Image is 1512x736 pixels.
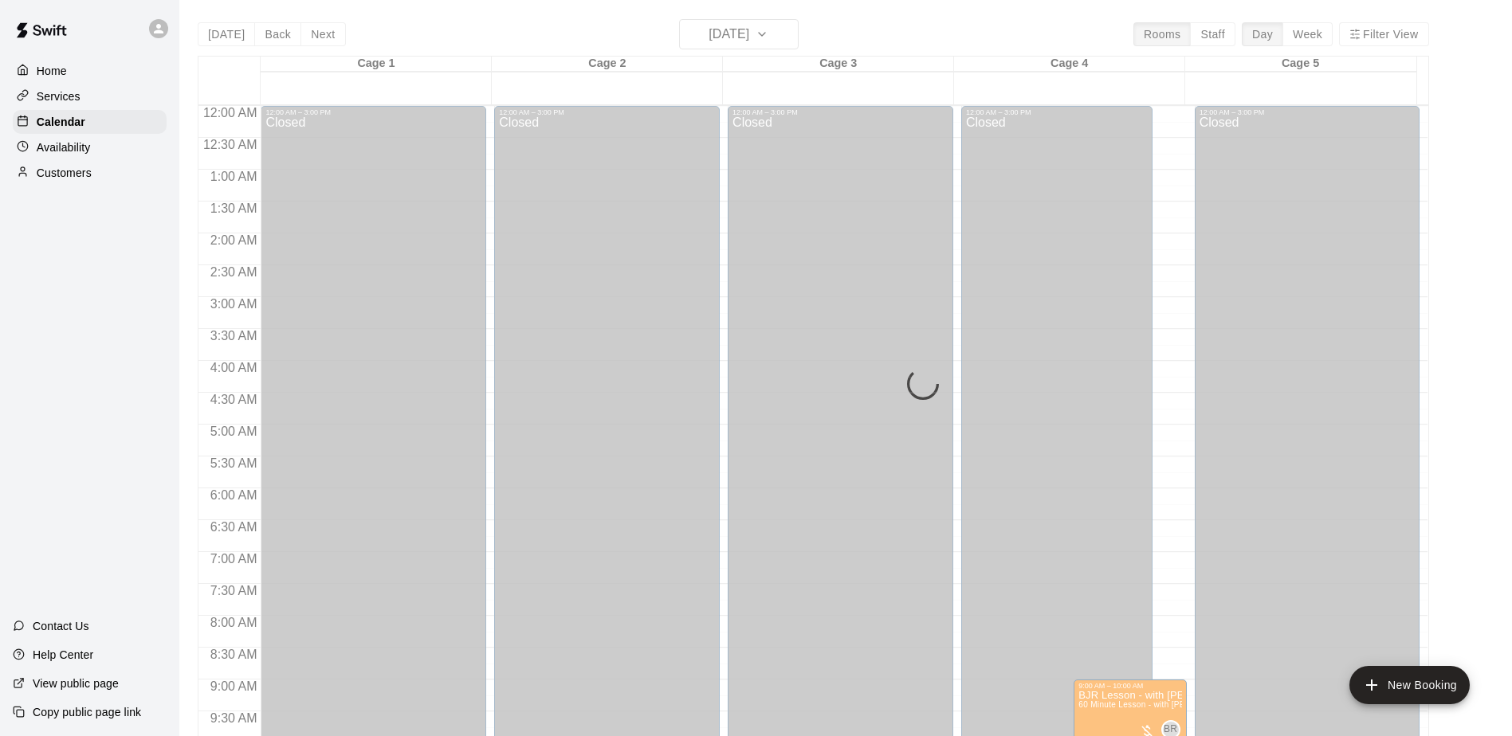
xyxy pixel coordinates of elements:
[206,329,261,343] span: 3:30 AM
[261,57,492,72] div: Cage 1
[1185,57,1416,72] div: Cage 5
[1078,682,1181,690] div: 9:00 AM – 10:00 AM
[206,648,261,661] span: 8:30 AM
[966,108,1148,116] div: 12:00 AM – 3:00 PM
[13,84,167,108] a: Services
[206,584,261,597] span: 7:30 AM
[206,233,261,247] span: 2:00 AM
[206,297,261,311] span: 3:00 AM
[13,135,167,159] a: Availability
[206,552,261,566] span: 7:00 AM
[33,675,119,691] p: View public page
[13,110,167,134] a: Calendar
[206,679,261,693] span: 9:00 AM
[33,647,93,663] p: Help Center
[206,425,261,438] span: 5:00 AM
[13,59,167,83] a: Home
[206,456,261,470] span: 5:30 AM
[732,108,948,116] div: 12:00 AM – 3:00 PM
[492,57,723,72] div: Cage 2
[206,361,261,374] span: 4:00 AM
[37,88,81,104] p: Services
[1078,700,1312,709] span: 60 Minute Lesson - with [PERSON_NAME] [PERSON_NAME]
[206,488,261,502] span: 6:00 AM
[206,711,261,725] span: 9:30 AM
[206,170,261,183] span: 1:00 AM
[206,265,261,279] span: 2:30 AM
[206,202,261,215] span: 1:30 AM
[199,106,261,119] span: 12:00 AM
[33,618,89,634] p: Contact Us
[37,114,85,130] p: Calendar
[206,520,261,534] span: 6:30 AM
[206,616,261,629] span: 8:00 AM
[954,57,1185,72] div: Cage 4
[265,108,481,116] div: 12:00 AM – 3:00 PM
[37,139,91,155] p: Availability
[723,57,954,72] div: Cage 3
[499,108,715,116] div: 12:00 AM – 3:00 PM
[1200,108,1416,116] div: 12:00 AM – 3:00 PM
[206,393,261,406] span: 4:30 AM
[37,63,67,79] p: Home
[13,161,167,185] a: Customers
[199,138,261,151] span: 12:30 AM
[1349,666,1470,704] button: add
[37,165,92,181] p: Customers
[33,704,141,720] p: Copy public page link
